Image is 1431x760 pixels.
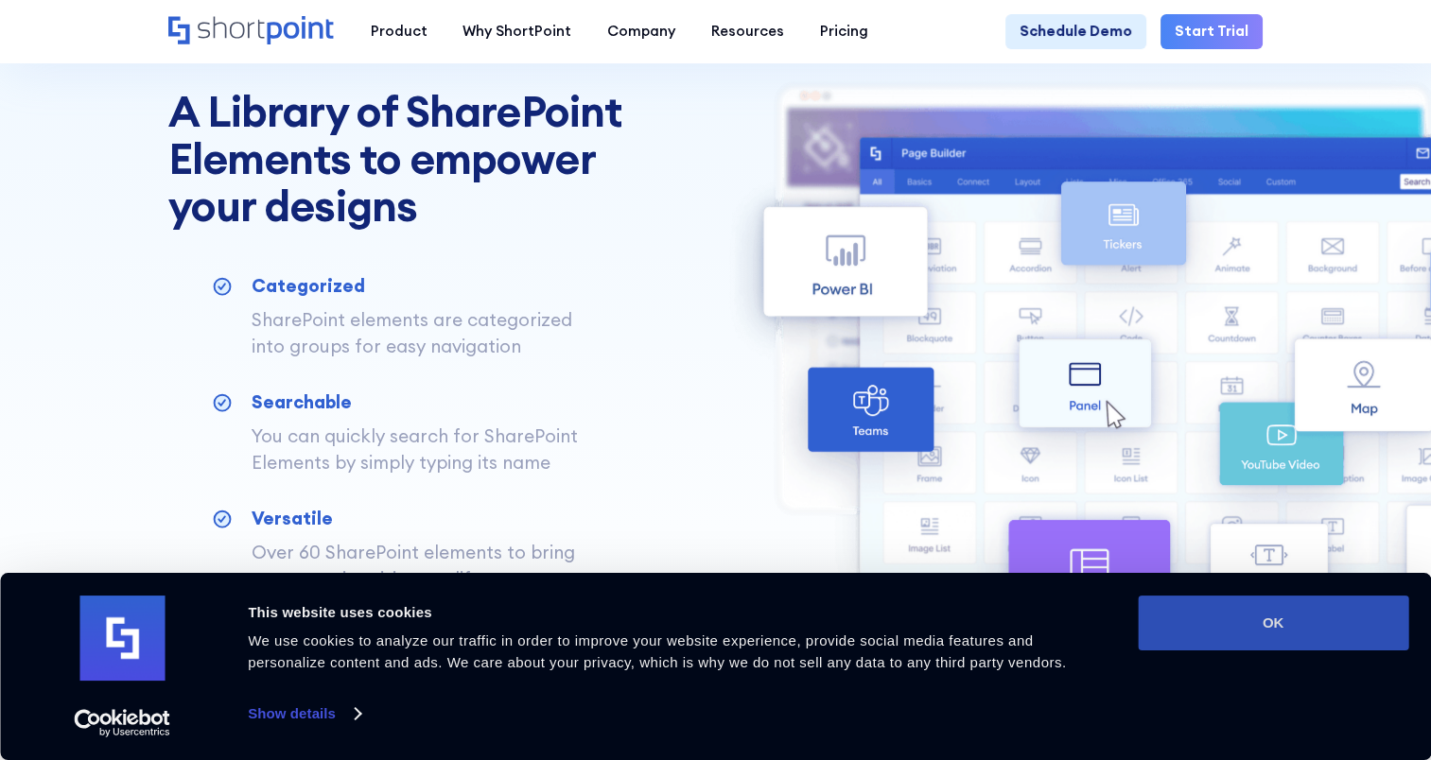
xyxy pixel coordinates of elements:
[462,21,571,43] div: Why ShortPoint
[248,700,359,728] a: Show details
[589,14,693,50] a: Company
[79,596,165,681] img: logo
[252,423,602,476] p: You can quickly search for SharePoint Elements by simply typing its name
[252,306,602,360] p: SharePoint elements are categorized into groups for easy navigation
[693,14,802,50] a: Resources
[353,14,445,50] a: Product
[1161,14,1263,50] a: Start Trial
[252,272,602,299] h3: Categorized
[370,21,427,43] div: Product
[820,21,868,43] div: Pricing
[248,601,1095,624] div: This website uses cookies
[1005,14,1146,50] a: Schedule Demo
[252,505,602,531] h3: Versatile
[252,539,602,593] p: Over 60 SharePoint elements to bring your creative visions to life
[248,632,1066,670] span: We use cookies to analyze our traffic in order to improve your website experience, provide social...
[1138,596,1408,650] button: OK
[607,21,675,43] div: Company
[168,16,335,46] a: Home
[1091,542,1431,760] iframe: Chat Widget
[445,14,589,50] a: Why ShortPoint
[252,389,602,415] h3: Searchable
[168,88,642,230] h2: A Library of SharePoint Elements to empower your designs
[40,709,205,737] a: Usercentrics Cookiebot - opens in a new window
[711,21,784,43] div: Resources
[802,14,886,50] a: Pricing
